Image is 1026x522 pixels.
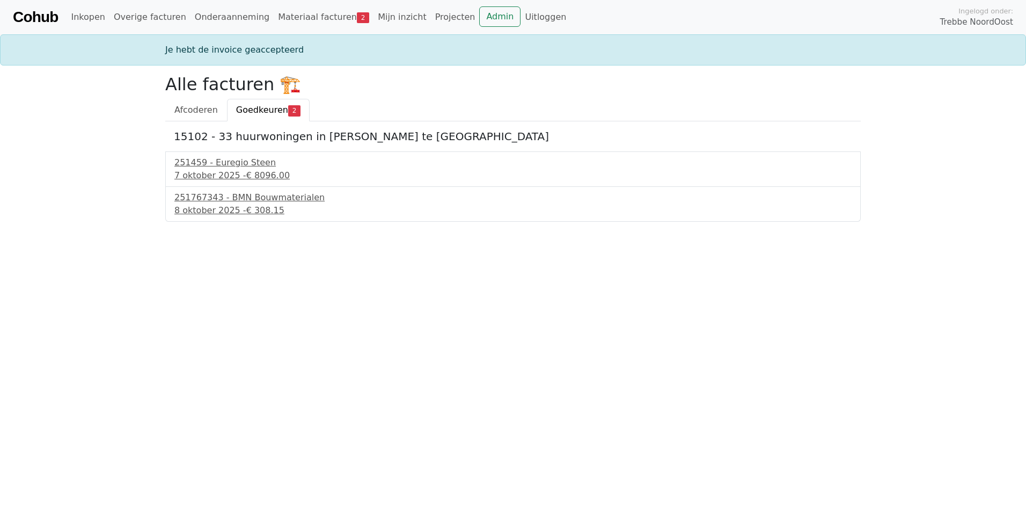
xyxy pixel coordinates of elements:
span: Ingelogd onder: [958,6,1013,16]
a: 251459 - Euregio Steen7 oktober 2025 -€ 8096.00 [174,156,852,182]
a: Cohub [13,4,58,30]
span: Afcoderen [174,105,218,115]
span: Trebbe NoordOost [940,16,1013,28]
span: 2 [288,105,301,116]
a: Overige facturen [109,6,190,28]
a: Onderaanneming [190,6,274,28]
a: Uitloggen [521,6,570,28]
span: Goedkeuren [236,105,288,115]
div: 251459 - Euregio Steen [174,156,852,169]
div: Je hebt de invoice geaccepteerd [159,44,867,56]
a: Materiaal facturen2 [274,6,373,28]
a: Mijn inzicht [373,6,431,28]
h2: Alle facturen 🏗️ [165,74,861,95]
h5: 15102 - 33 huurwoningen in [PERSON_NAME] te [GEOGRAPHIC_DATA] [174,130,852,143]
div: 7 oktober 2025 - [174,169,852,182]
span: 2 [357,12,369,23]
div: 8 oktober 2025 - [174,204,852,217]
a: Goedkeuren2 [227,99,310,121]
a: 251767343 - BMN Bouwmaterialen8 oktober 2025 -€ 308.15 [174,191,852,217]
a: Inkopen [67,6,109,28]
span: € 308.15 [246,205,284,215]
span: € 8096.00 [246,170,290,180]
a: Afcoderen [165,99,227,121]
div: 251767343 - BMN Bouwmaterialen [174,191,852,204]
a: Admin [479,6,521,27]
a: Projecten [431,6,480,28]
